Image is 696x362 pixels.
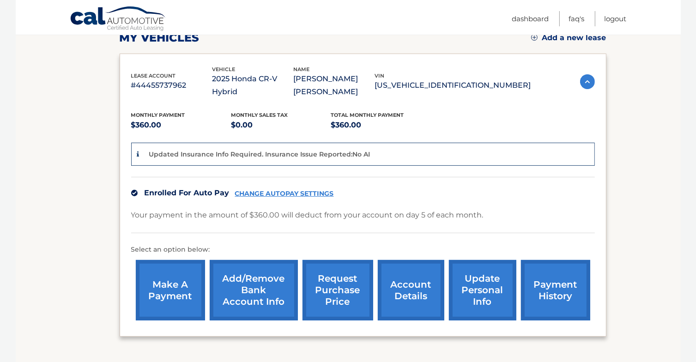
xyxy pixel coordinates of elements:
[210,260,298,320] a: Add/Remove bank account info
[131,190,138,196] img: check.svg
[131,119,231,132] p: $360.00
[231,119,331,132] p: $0.00
[605,11,627,26] a: Logout
[131,244,595,255] p: Select an option below:
[375,79,531,92] p: [US_VEHICLE_IDENTIFICATION_NUMBER]
[521,260,590,320] a: payment history
[235,190,334,198] a: CHANGE AUTOPAY SETTINGS
[449,260,516,320] a: update personal info
[375,72,385,79] span: vin
[212,66,236,72] span: vehicle
[331,119,431,132] p: $360.00
[569,11,585,26] a: FAQ's
[145,188,230,197] span: Enrolled For Auto Pay
[149,150,370,158] p: Updated Insurance Info Required. Insurance Issue Reported:No AI
[131,209,484,222] p: Your payment in the amount of $360.00 will deduct from your account on day 5 of each month.
[580,74,595,89] img: accordion-active.svg
[512,11,549,26] a: Dashboard
[131,112,185,118] span: Monthly Payment
[136,260,205,320] a: make a payment
[531,34,538,41] img: add.svg
[331,112,404,118] span: Total Monthly Payment
[294,72,375,98] p: [PERSON_NAME] [PERSON_NAME]
[70,6,167,33] a: Cal Automotive
[231,112,288,118] span: Monthly sales Tax
[131,79,212,92] p: #44455737962
[531,33,606,42] a: Add a new lease
[294,66,310,72] span: name
[131,72,176,79] span: lease account
[378,260,444,320] a: account details
[303,260,373,320] a: request purchase price
[120,31,200,45] h2: my vehicles
[212,72,294,98] p: 2025 Honda CR-V Hybrid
